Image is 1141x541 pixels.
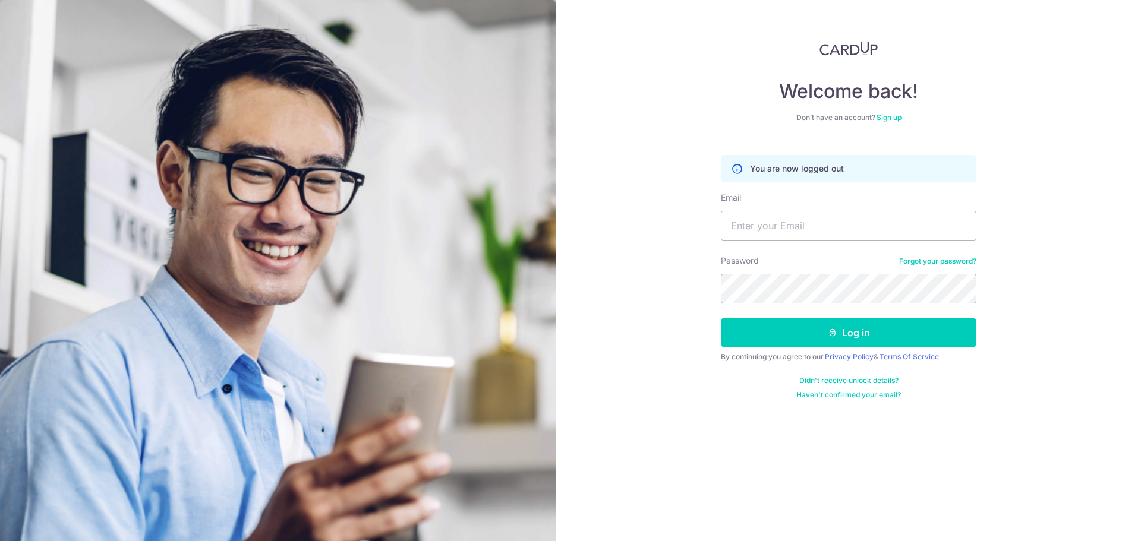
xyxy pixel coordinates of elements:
label: Email [721,192,741,204]
a: Didn't receive unlock details? [799,376,899,385]
button: Log in [721,318,976,347]
a: Terms Of Service [880,352,939,361]
div: Don’t have an account? [721,113,976,122]
p: You are now logged out [750,163,844,175]
img: CardUp Logo [819,42,878,56]
a: Forgot your password? [899,257,976,266]
div: By continuing you agree to our & [721,352,976,362]
h4: Welcome back! [721,80,976,103]
a: Privacy Policy [825,352,874,361]
input: Enter your Email [721,211,976,241]
a: Haven't confirmed your email? [796,390,901,400]
a: Sign up [877,113,902,122]
label: Password [721,255,759,267]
